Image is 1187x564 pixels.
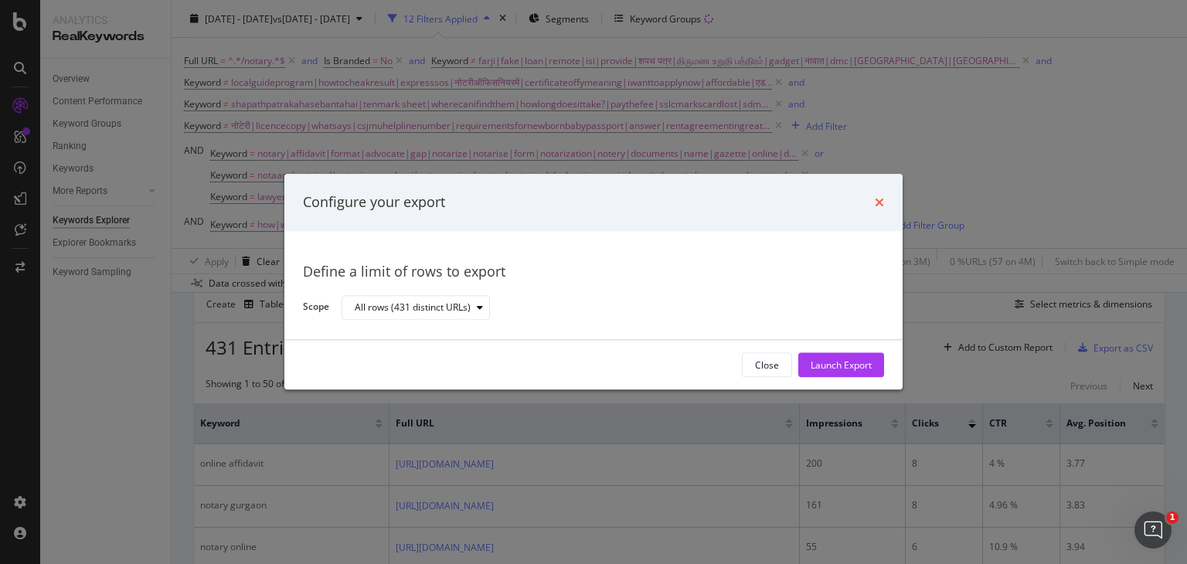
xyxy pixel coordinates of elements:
div: Launch Export [811,358,872,372]
span: 1 [1166,511,1178,524]
button: Launch Export [798,353,884,378]
div: modal [284,174,903,389]
button: Close [742,353,792,378]
label: Scope [303,301,329,318]
div: Configure your export [303,192,445,212]
div: times [875,192,884,212]
div: Define a limit of rows to export [303,262,884,282]
iframe: Intercom live chat [1134,511,1172,549]
div: All rows (431 distinct URLs) [355,303,471,312]
button: All rows (431 distinct URLs) [342,295,490,320]
div: Close [755,358,779,372]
